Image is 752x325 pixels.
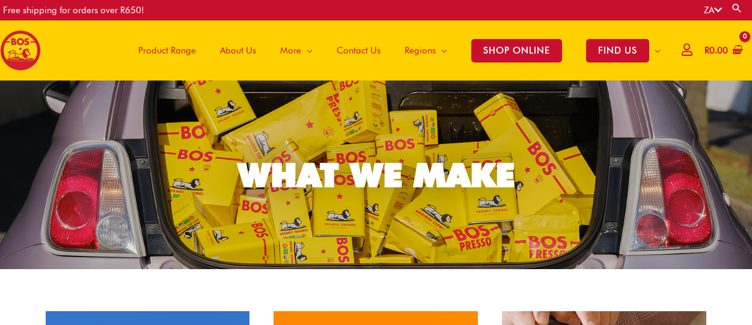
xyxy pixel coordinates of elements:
[325,20,393,80] a: Contact Us
[471,39,562,62] span: SHOP ONLINE
[268,20,325,80] a: More
[705,45,728,56] bdi: 0.00
[280,32,301,68] span: More
[337,32,381,68] span: Contact Us
[220,32,256,68] span: About Us
[126,20,208,80] a: Product Range
[117,20,673,80] nav: Site Navigation
[704,5,722,16] a: ZA
[586,39,649,62] span: FIND US
[208,20,268,80] a: About Us
[405,32,436,68] span: Regions
[238,159,515,192] div: WHAT WE MAKE
[705,45,709,56] span: R
[702,37,743,64] a: View Shopping Cart, empty
[393,20,459,80] a: Regions
[731,2,743,14] a: Search button
[138,32,196,68] span: Product Range
[459,20,574,80] a: SHOP ONLINE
